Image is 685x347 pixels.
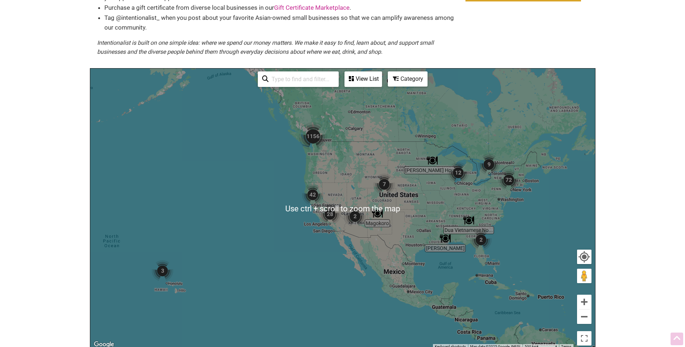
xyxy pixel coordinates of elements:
[345,72,381,86] div: View List
[370,171,398,198] div: 7
[671,333,683,345] div: Scroll Back to Top
[577,295,591,309] button: Zoom in
[495,166,523,194] div: 72
[344,71,382,87] div: See a list of the visible businesses
[97,39,434,56] em: Intentionalist is built on one simple idea: where we spend our money matters. We make it easy to ...
[269,72,334,86] input: Type to find and filter...
[577,250,591,264] button: Your Location
[475,151,503,178] div: 9
[341,203,369,230] div: 2
[104,3,458,13] li: Purchase a gift certificate from diverse local businesses in our .
[296,119,330,154] div: 1156
[577,269,591,283] button: Drag Pegman onto the map to open Street View
[274,4,350,11] a: Gift Certificate Marketplace
[576,330,592,346] button: Toggle fullscreen view
[149,257,176,285] div: 3
[316,201,344,228] div: 28
[437,230,454,247] div: Morrow's
[445,159,472,186] div: 12
[424,152,441,169] div: Kimchi Tofu House
[577,309,591,324] button: Zoom out
[388,71,428,87] div: Filter by category
[467,226,495,254] div: 2
[369,205,386,222] div: Magokoro
[389,72,427,86] div: Category
[104,13,458,32] li: Tag @intentionalist_ when you post about your favorite Asian-owned small businesses so that we ca...
[299,181,326,208] div: 42
[258,71,339,87] div: Type to search and filter
[460,212,477,229] div: Dua Vietnamese Noodle Soup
